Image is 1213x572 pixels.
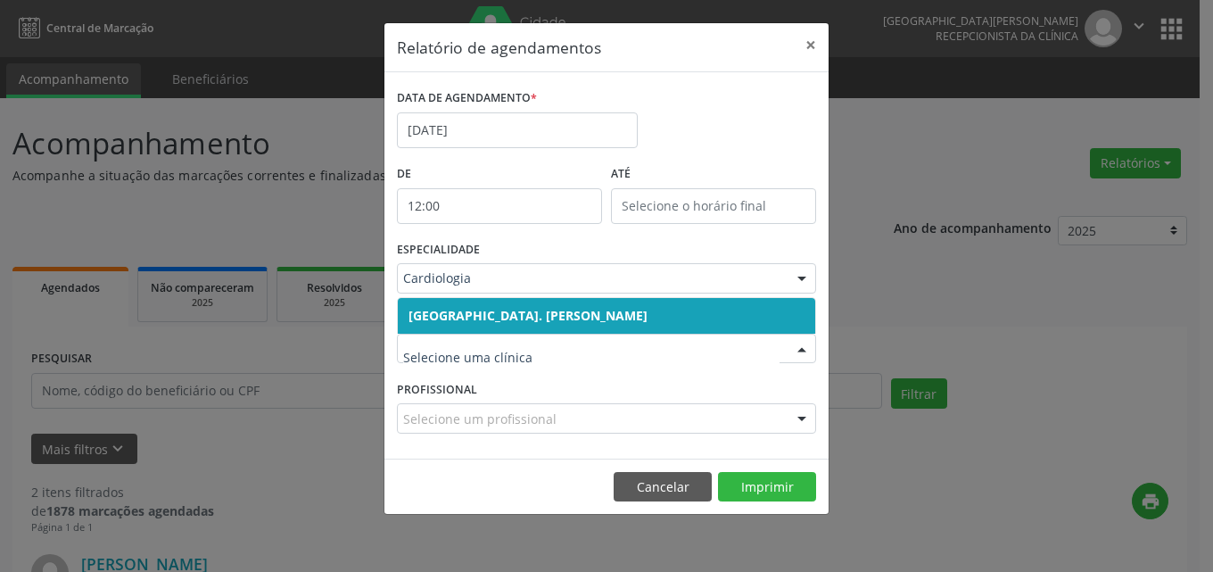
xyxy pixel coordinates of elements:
[397,376,477,403] label: PROFISSIONAL
[614,472,712,502] button: Cancelar
[408,307,648,324] span: [GEOGRAPHIC_DATA]. [PERSON_NAME]
[611,161,816,188] label: ATÉ
[397,112,638,148] input: Selecione uma data ou intervalo
[403,269,780,287] span: Cardiologia
[611,188,816,224] input: Selecione o horário final
[397,85,537,112] label: DATA DE AGENDAMENTO
[793,23,829,67] button: Close
[718,472,816,502] button: Imprimir
[397,36,601,59] h5: Relatório de agendamentos
[397,188,602,224] input: Selecione o horário inicial
[397,161,602,188] label: De
[403,410,557,428] span: Selecione um profissional
[403,340,780,376] input: Selecione uma clínica
[397,236,480,264] label: ESPECIALIDADE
